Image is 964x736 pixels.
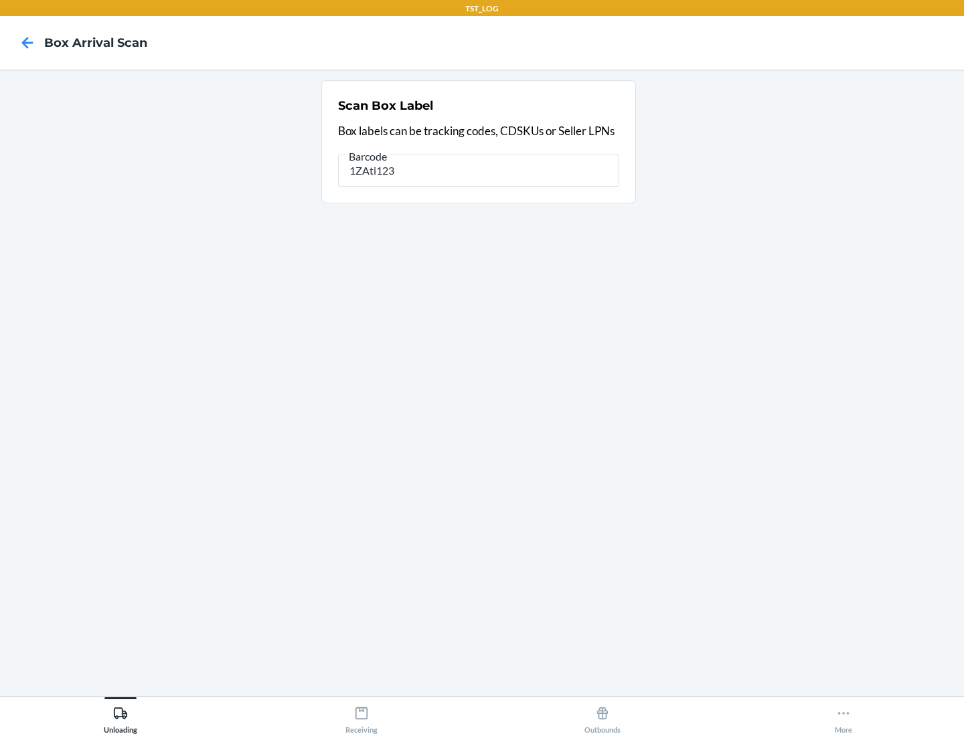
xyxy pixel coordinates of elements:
[44,34,147,52] h4: Box Arrival Scan
[723,697,964,734] button: More
[338,155,619,187] input: Barcode
[241,697,482,734] button: Receiving
[347,150,389,163] span: Barcode
[835,701,852,734] div: More
[345,701,378,734] div: Receiving
[584,701,621,734] div: Outbounds
[104,701,137,734] div: Unloading
[465,3,499,15] p: TST_LOG
[338,97,433,114] h2: Scan Box Label
[482,697,723,734] button: Outbounds
[338,122,619,140] p: Box labels can be tracking codes, CDSKUs or Seller LPNs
